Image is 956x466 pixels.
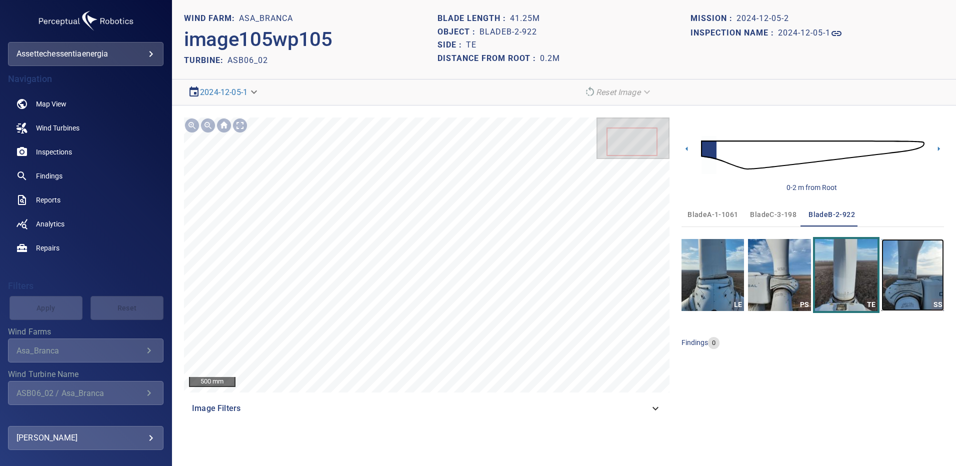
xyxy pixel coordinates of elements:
[8,74,163,84] h4: Navigation
[232,117,248,133] div: Toggle full page
[687,208,738,221] span: bladeA-1-1061
[239,14,293,23] h1: Asa_Branca
[748,239,810,311] a: PS
[437,54,540,63] h1: Distance from root :
[750,208,796,221] span: bladeC-3-198
[681,239,744,311] a: LE
[437,40,466,50] h1: Side :
[540,54,560,63] h1: 0.2m
[731,298,744,311] div: LE
[8,188,163,212] a: reports noActive
[931,298,944,311] div: SS
[184,396,669,420] div: Image Filters
[437,27,479,37] h1: Object :
[690,28,778,38] h1: Inspection name :
[36,195,60,205] span: Reports
[479,27,537,37] h1: bladeB-2-922
[8,370,163,378] label: Wind Turbine Name
[736,14,789,23] h1: 2024-12-05-2
[881,239,944,311] a: SS
[36,99,66,109] span: Map View
[690,14,736,23] h1: Mission :
[786,182,837,192] div: 0-2 m from Root
[778,28,830,38] h1: 2024-12-05-1
[778,27,842,39] a: 2024-12-05-1
[580,83,656,101] div: Reset Image
[8,92,163,116] a: map noActive
[596,87,640,97] em: Reset Image
[808,208,855,221] span: bladeB-2-922
[815,239,877,311] a: TE
[216,117,232,133] div: Go home
[8,212,163,236] a: analytics noActive
[16,430,155,446] div: [PERSON_NAME]
[701,128,924,182] img: d
[8,236,163,260] a: repairs noActive
[8,381,163,405] div: Wind Turbine Name
[36,8,136,34] img: assettechessentiaenergia-logo
[8,164,163,188] a: findings noActive
[184,27,332,51] h2: image105wp105
[8,328,163,336] label: Wind Farms
[200,117,216,133] div: Zoom out
[8,42,163,66] div: assettechessentiaenergia
[36,147,72,157] span: Inspections
[798,298,811,311] div: PS
[510,14,540,23] h1: 41.25m
[192,402,649,414] span: Image Filters
[36,219,64,229] span: Analytics
[36,171,62,181] span: Findings
[16,346,143,355] div: Asa_Branca
[8,140,163,164] a: inspections noActive
[437,14,510,23] h1: Blade length :
[865,298,877,311] div: TE
[8,338,163,362] div: Wind Farms
[466,40,476,50] h1: TE
[200,87,247,97] a: 2024-12-05-1
[681,338,708,346] span: findings
[184,83,263,101] div: 2024-12-05-1
[8,281,163,291] h4: Filters
[184,117,200,133] div: Zoom in
[36,243,59,253] span: Repairs
[184,14,239,23] h1: WIND FARM:
[184,55,227,65] h2: TURBINE:
[36,123,79,133] span: Wind Turbines
[16,46,155,62] div: assettechessentiaenergia
[16,388,143,398] div: ASB06_02 / Asa_Branca
[8,116,163,140] a: windturbines noActive
[227,55,268,65] h2: ASB06_02
[708,338,719,348] span: 0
